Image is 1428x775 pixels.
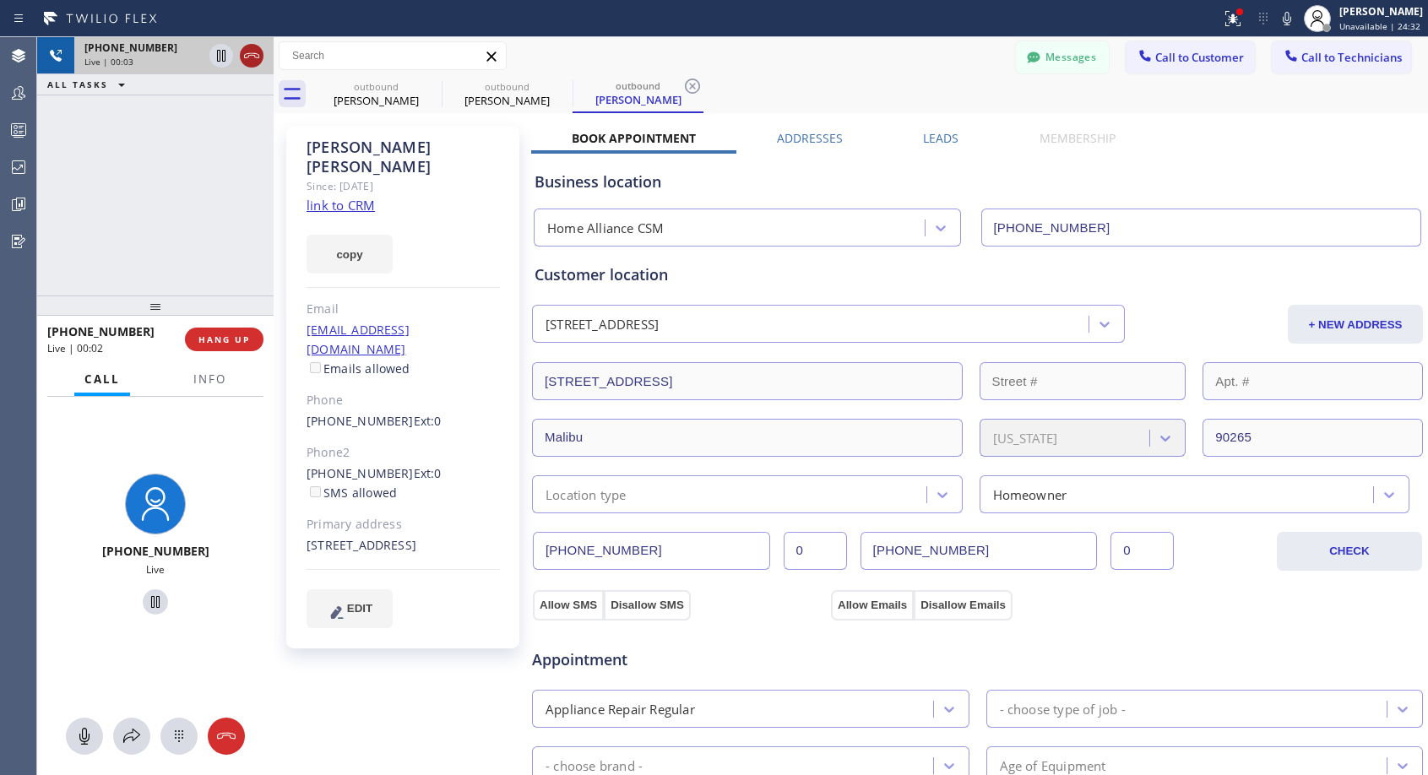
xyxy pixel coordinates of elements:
div: [PERSON_NAME] [574,92,702,107]
span: Call to Technicians [1301,50,1402,65]
a: [PHONE_NUMBER] [307,465,414,481]
span: Ext: 0 [414,465,442,481]
a: [PHONE_NUMBER] [307,413,414,429]
div: Email [307,300,500,319]
label: Emails allowed [307,360,410,377]
label: Membership [1040,130,1116,146]
div: Business location [535,171,1420,193]
span: HANG UP [198,333,250,345]
input: Ext. 2 [1110,532,1174,570]
input: Phone Number [533,532,770,570]
button: Info [183,363,236,396]
div: Phone [307,391,500,410]
button: Call to Technicians [1272,41,1411,73]
div: Customer location [535,263,1420,286]
label: Addresses [777,130,843,146]
span: Info [193,371,226,387]
input: Search [280,42,506,69]
span: Live | 00:02 [47,341,103,355]
input: Emails allowed [310,362,321,373]
button: Disallow SMS [604,590,691,621]
input: ZIP [1203,419,1423,457]
div: - choose brand - [546,756,643,775]
input: SMS allowed [310,486,321,497]
span: Ext: 0 [414,413,442,429]
div: outbound [574,79,702,92]
button: Allow Emails [831,590,914,621]
label: Book Appointment [572,130,696,146]
span: [PHONE_NUMBER] [47,323,155,339]
div: Primary address [307,515,500,534]
a: [EMAIL_ADDRESS][DOMAIN_NAME] [307,322,410,357]
div: Michelle Lindner [312,75,440,113]
div: outbound [312,80,440,93]
button: Open dialpad [160,718,198,755]
span: [PHONE_NUMBER] [84,41,177,55]
button: Mute [1275,7,1299,30]
button: Call to Customer [1126,41,1255,73]
div: Age of Equipment [1000,756,1106,775]
button: copy [307,235,393,274]
span: EDIT [347,602,372,615]
div: Homeowner [993,485,1067,504]
span: Appointment [532,648,827,671]
button: Open directory [113,718,150,755]
span: ALL TASKS [47,79,108,90]
span: Live | 00:03 [84,56,133,68]
label: Leads [923,130,958,146]
button: EDIT [307,589,393,628]
div: Since: [DATE] [307,176,500,196]
button: Disallow Emails [914,590,1013,621]
button: Messages [1016,41,1109,73]
div: Location type [546,485,627,504]
input: Ext. [784,532,847,570]
input: Address [532,362,963,400]
button: Call [74,363,130,396]
input: Phone Number [981,209,1422,247]
input: Apt. # [1203,362,1423,400]
span: Unavailable | 24:32 [1339,20,1420,32]
span: Call to Customer [1155,50,1244,65]
div: Michelle Lindner [574,75,702,111]
button: Hold Customer [143,589,168,615]
div: [STREET_ADDRESS] [546,315,659,334]
span: Live [146,562,165,577]
div: Phone2 [307,443,500,463]
input: Phone Number 2 [861,532,1098,570]
button: CHECK [1277,532,1422,571]
span: Call [84,371,120,387]
div: - choose type of job - [1000,699,1126,718]
span: [PHONE_NUMBER] [102,543,209,559]
div: [PERSON_NAME] [443,93,571,108]
label: SMS allowed [307,485,397,501]
button: Allow SMS [533,590,604,621]
button: Hang up [208,718,245,755]
input: City [532,419,963,457]
div: [PERSON_NAME] [312,93,440,108]
button: + NEW ADDRESS [1288,305,1423,344]
div: [PERSON_NAME] [1339,4,1423,19]
button: Hang up [240,44,263,68]
div: outbound [443,80,571,93]
div: [PERSON_NAME] [PERSON_NAME] [307,138,500,176]
a: link to CRM [307,197,375,214]
button: HANG UP [185,328,263,351]
div: Appliance Repair Regular [546,699,695,718]
button: ALL TASKS [37,74,142,95]
button: Mute [66,718,103,755]
div: [STREET_ADDRESS] [307,536,500,556]
div: Michelle Lindner [443,75,571,113]
div: Home Alliance CSM [547,219,664,238]
button: Hold Customer [209,44,233,68]
input: Street # [980,362,1186,400]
